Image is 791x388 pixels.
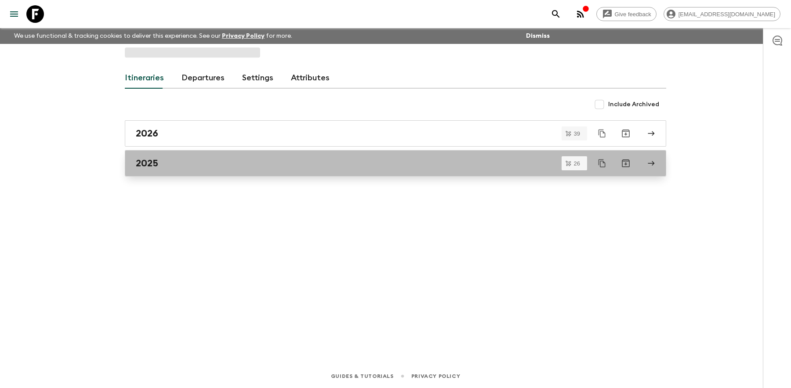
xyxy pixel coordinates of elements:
a: 2025 [125,150,666,176]
span: Give feedback [610,11,656,18]
a: Privacy Policy [222,33,265,39]
button: Archive [617,154,635,172]
a: Settings [242,68,273,89]
h2: 2025 [136,158,158,169]
div: [EMAIL_ADDRESS][DOMAIN_NAME] [664,7,780,21]
a: 2026 [125,120,666,147]
span: Include Archived [608,100,659,109]
a: Privacy Policy [411,371,460,381]
a: Give feedback [596,7,657,21]
button: Duplicate [594,155,610,171]
span: 26 [569,161,585,166]
p: We use functional & tracking cookies to deliver this experience. See our for more. [11,28,296,44]
h2: 2026 [136,128,158,139]
a: Itineraries [125,68,164,89]
button: Archive [617,125,635,142]
button: Dismiss [524,30,552,42]
a: Guides & Tutorials [331,371,394,381]
span: [EMAIL_ADDRESS][DOMAIN_NAME] [674,11,780,18]
button: search adventures [547,5,565,23]
span: 39 [569,131,585,137]
button: Duplicate [594,126,610,141]
button: menu [5,5,23,23]
a: Departures [181,68,225,89]
a: Attributes [291,68,330,89]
